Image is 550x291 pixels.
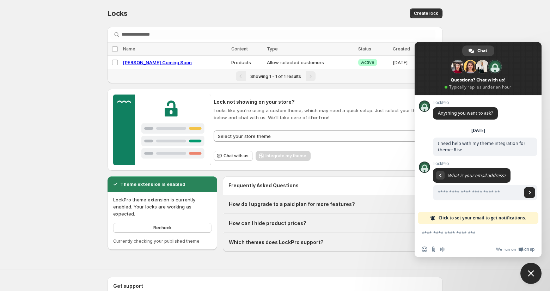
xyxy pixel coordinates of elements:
[433,185,522,200] input: Enter your email address...
[214,107,437,121] p: Looks like you're using a custom theme, which may need a quick setup. Just select your theme belo...
[391,56,423,69] td: [DATE]
[108,9,128,18] span: Locks
[265,56,356,69] td: Allow selected customers
[229,56,265,69] td: Products
[410,8,442,18] button: Create lock
[113,283,437,290] h2: Get support
[422,247,427,252] span: Insert an emoji
[471,128,485,133] div: [DATE]
[520,263,542,284] a: Close chat
[311,115,330,120] strong: for free!
[113,223,212,233] a: Recheck
[414,11,438,16] span: Create lock
[433,100,498,105] span: LockPro
[229,239,324,246] h1: Which themes does LockPro support?
[431,247,436,252] span: Send a file
[231,46,248,51] span: Content
[438,140,525,153] span: I need help with my theme integration for theme: Rise
[438,110,493,116] span: Anything you want to ask?
[108,69,442,83] nav: Pagination
[224,153,249,159] span: Chat with us
[361,60,374,65] span: Active
[477,46,487,56] span: Chat
[229,201,355,208] h1: How do I upgrade to a paid plan for more features?
[496,247,516,252] span: We run on
[422,224,520,242] textarea: Compose your message...
[113,238,212,244] p: Currently checking your published theme
[123,60,192,65] a: [PERSON_NAME] Coming Soon
[153,225,172,231] span: Recheck
[250,74,301,79] span: Showing 1 - 1 of 1 results
[440,247,446,252] span: Audio message
[439,212,526,224] span: Click to set your email to get notifications.
[524,247,534,252] span: Crisp
[214,98,437,105] h2: Lock not showing on your store?
[433,161,537,166] span: LockPro
[524,187,535,198] a: Send
[120,181,185,188] h2: Theme extension is enabled
[393,46,410,51] span: Created
[496,247,534,252] a: We run onCrisp
[229,220,306,227] h1: How can I hide product prices?
[462,46,494,56] a: Chat
[113,196,212,217] p: LockPro theme extension is currently enabled. Your locks are working as expected.
[123,46,135,51] span: Name
[358,46,371,51] span: Status
[228,182,437,189] h2: Frequently Asked Questions
[448,172,506,178] span: What is your email address?
[267,46,278,51] span: Type
[214,151,253,161] button: Chat with us
[113,95,211,165] img: Customer support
